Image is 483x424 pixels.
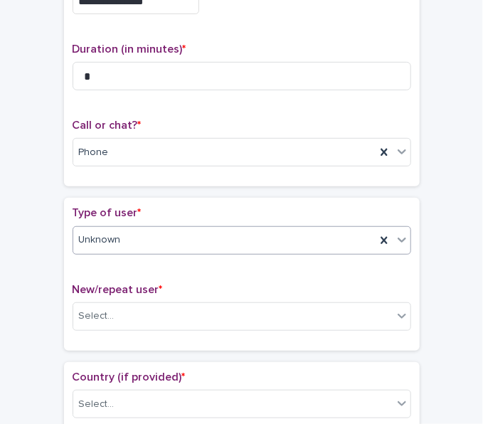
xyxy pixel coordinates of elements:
[79,233,121,248] span: Unknown
[79,397,115,412] div: Select...
[73,43,186,55] span: Duration (in minutes)
[73,284,163,295] span: New/repeat user
[79,145,109,160] span: Phone
[73,207,142,218] span: Type of user
[73,371,186,383] span: Country (if provided)
[73,120,142,131] span: Call or chat?
[79,309,115,324] div: Select...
